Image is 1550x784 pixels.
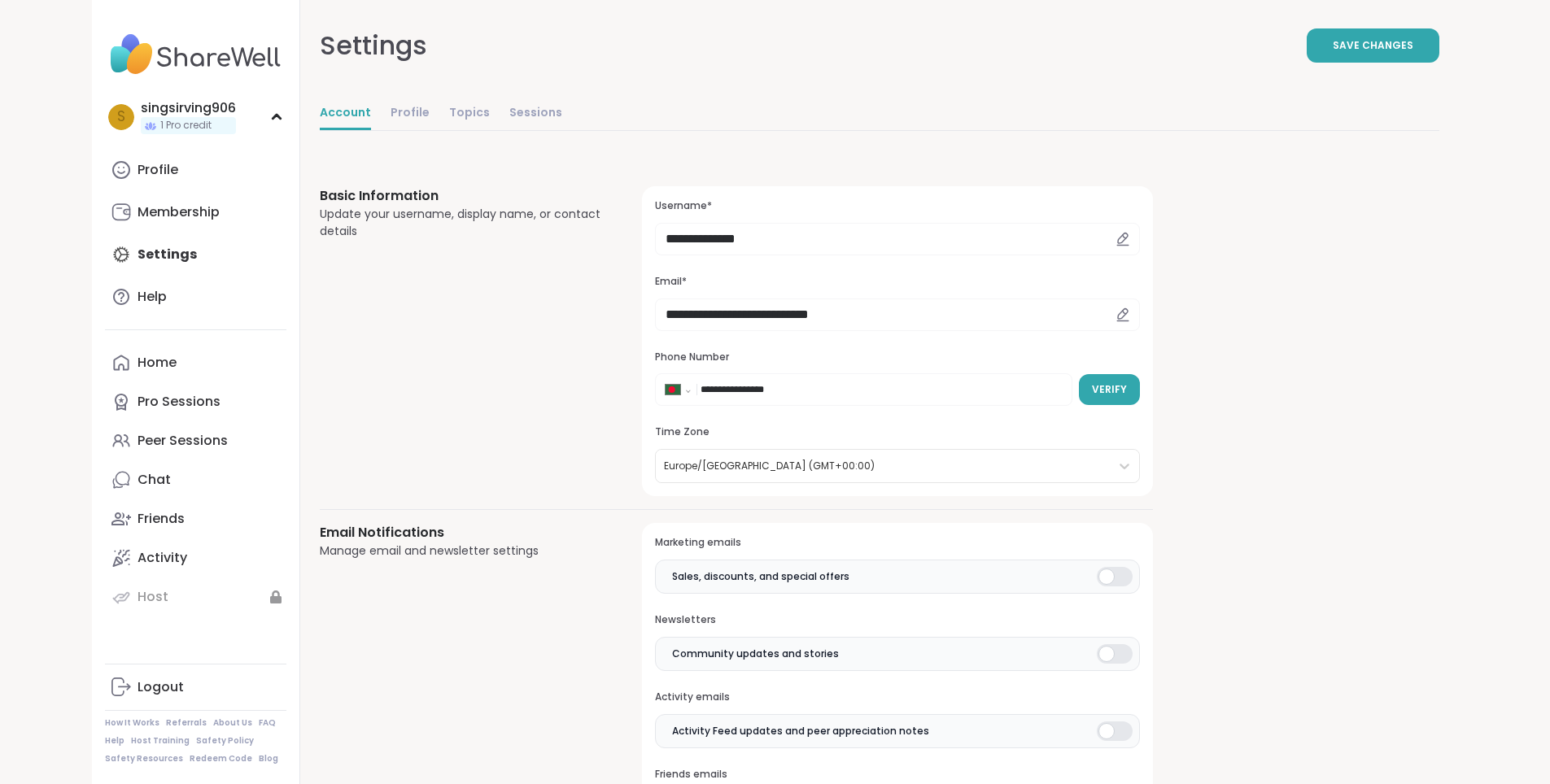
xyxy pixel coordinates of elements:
span: Save Changes [1333,38,1413,53]
div: Pro Sessions [138,393,220,411]
button: Verify [1079,374,1140,405]
a: Chat [105,460,286,499]
a: Profile [105,150,286,189]
span: Sales, discounts, and special offers [672,569,849,584]
h3: Activity emails [655,690,1139,704]
span: s [117,107,125,128]
a: Redeem Code [190,753,252,764]
a: About Us [213,717,252,729]
h3: Newsletters [655,613,1139,627]
span: Activity Feed updates and peer appreciation notes [672,724,929,738]
h3: Friends emails [655,768,1139,782]
div: Update your username, display name, or contact details [320,206,604,240]
div: Activity [138,549,187,567]
span: Verify [1092,382,1127,397]
h3: Phone Number [655,351,1139,364]
div: Membership [138,203,220,221]
a: Home [105,343,286,382]
a: Host [105,577,286,616]
span: Community updates and stories [672,647,839,661]
button: Save Changes [1307,28,1439,63]
a: Help [105,277,286,316]
a: Safety Resources [105,753,183,764]
a: Activity [105,538,286,577]
div: Manage email and newsletter settings [320,542,604,560]
a: Referrals [166,717,207,729]
a: Sessions [509,98,562,130]
a: Help [105,735,124,747]
a: Account [320,98,371,130]
div: Chat [138,471,171,489]
a: Profile [391,98,430,130]
div: Settings [320,26,427,65]
h3: Time Zone [655,425,1139,439]
a: FAQ [259,717,276,729]
h3: Basic Information [320,186,604,206]
div: singsirving906 [141,99,236,117]
a: Friends [105,499,286,538]
div: Help [138,288,167,306]
div: Friends [138,510,185,528]
h3: Email* [655,275,1139,289]
a: How It Works [105,717,159,729]
a: Blog [259,753,278,764]
a: Pro Sessions [105,382,286,421]
div: Peer Sessions [138,432,228,450]
div: Logout [138,678,184,696]
h3: Email Notifications [320,523,604,542]
div: Profile [138,161,178,179]
h3: Username* [655,199,1139,213]
a: Logout [105,668,286,707]
a: Topics [449,98,490,130]
a: Peer Sessions [105,421,286,460]
a: Membership [105,193,286,232]
div: Home [138,354,177,372]
div: Host [138,588,168,606]
h3: Marketing emails [655,536,1139,550]
a: Safety Policy [196,735,254,747]
span: 1 Pro credit [160,119,212,133]
img: ShareWell Nav Logo [105,26,286,83]
a: Host Training [131,735,190,747]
